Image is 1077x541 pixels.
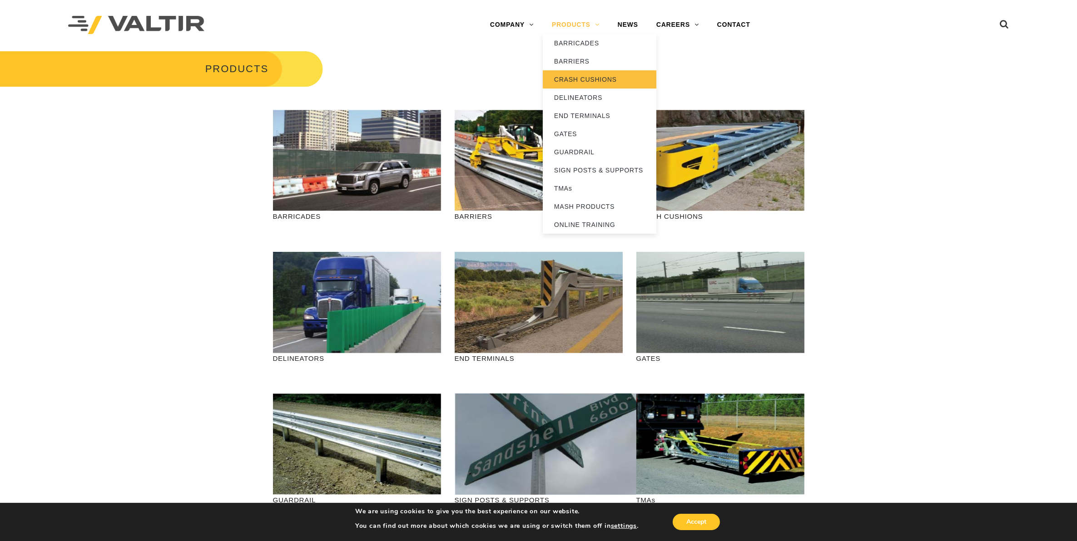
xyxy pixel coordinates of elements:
[273,211,441,221] p: BARRICADES
[543,107,656,125] a: END TERMINALS
[543,16,609,34] a: PRODUCTS
[543,161,656,179] a: SIGN POSTS & SUPPORTS
[636,495,804,505] p: TMAs
[611,522,637,530] button: settings
[543,34,656,52] a: BARRICADES
[636,211,804,221] p: CRASH CUSHIONS
[636,353,804,364] p: GATES
[708,16,759,34] a: CONTACT
[543,52,656,70] a: BARRIERS
[543,70,656,89] a: CRASH CUSHIONS
[647,16,708,34] a: CAREERS
[273,353,441,364] p: DELINEATORS
[355,507,639,516] p: We are using cookies to give you the best experience on our website.
[68,16,204,34] img: Valtir
[543,216,656,234] a: ONLINE TRAINING
[455,495,623,505] p: SIGN POSTS & SUPPORTS
[609,16,647,34] a: NEWS
[481,16,543,34] a: COMPANY
[455,353,623,364] p: END TERMINALS
[673,514,720,530] button: Accept
[543,125,656,143] a: GATES
[273,495,441,505] p: GUARDRAIL
[455,211,623,221] p: BARRIERS
[543,179,656,197] a: TMAs
[543,197,656,216] a: MASH PRODUCTS
[543,89,656,107] a: DELINEATORS
[543,143,656,161] a: GUARDRAIL
[355,522,639,530] p: You can find out more about which cookies we are using or switch them off in .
